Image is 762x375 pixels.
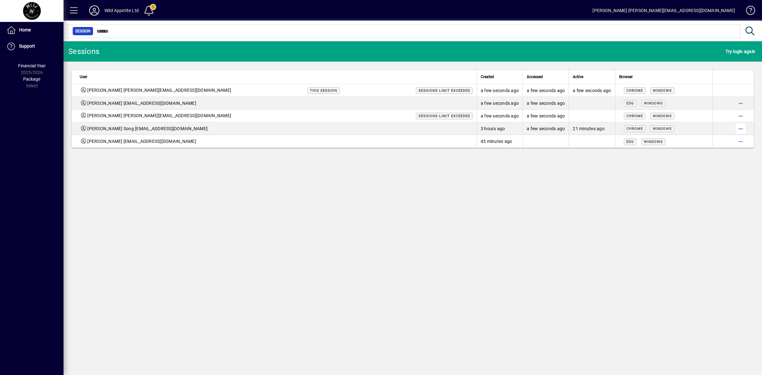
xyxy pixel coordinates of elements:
span: [PERSON_NAME] [EMAIL_ADDRESS][DOMAIN_NAME] [87,138,196,144]
span: Financial Year [18,63,46,68]
td: a few seconds ago [523,110,569,122]
a: Home [3,22,63,38]
button: More options [736,124,746,134]
span: Windows [653,89,672,93]
span: Windows [644,140,663,144]
div: Mozilla/5.0 (Windows NT 10.0; Win64; x64) AppleWebKit/537.36 (KHTML, like Gecko) Chrome/125.0.0.0... [619,100,709,106]
span: Try login again [725,46,755,57]
span: Support [19,44,35,49]
div: Mozilla/5.0 (Windows NT 10.0; Win64; x64) AppleWebKit/537.36 (KHTML, like Gecko) Chrome/140.0.0.0... [619,87,709,94]
span: Package [23,77,40,82]
a: Knowledge Base [741,1,754,22]
td: a few seconds ago [523,122,569,135]
td: 43 minutes ago [477,135,523,148]
td: a few seconds ago [523,97,569,110]
td: a few seconds ago [523,84,569,97]
span: Sessions limit exceeded [418,114,470,118]
span: Active [573,73,583,80]
div: Sessions [68,46,99,57]
span: Edg [626,140,634,144]
span: Sessions limit exceeded [418,89,470,93]
span: [PERSON_NAME] [EMAIL_ADDRESS][DOMAIN_NAME] [87,100,196,106]
span: Windows [653,127,672,131]
td: 3 hours ago [477,122,523,135]
span: Browser [619,73,633,80]
a: Support [3,38,63,54]
div: Mozilla/5.0 (Windows NT 10.0; Win64; x64) AppleWebKit/537.36 (KHTML, like Gecko) Chrome/125.0.0.0... [619,138,709,145]
div: Wild Appetite Ltd [104,5,139,16]
td: 21 minutes ago [569,122,615,135]
span: This session [310,89,337,93]
span: Accessed [527,73,543,80]
td: a few seconds ago [477,84,523,97]
span: Windows [644,101,663,105]
button: More options [736,136,746,146]
span: Created [481,73,494,80]
td: a few seconds ago [569,84,615,97]
div: Mozilla/5.0 (Windows NT 10.0; Win64; x64) AppleWebKit/537.36 (KHTML, like Gecko) Chrome/140.0.0.0... [619,125,709,132]
button: More options [736,98,746,108]
span: User [80,73,87,80]
span: [PERSON_NAME] Song [EMAIL_ADDRESS][DOMAIN_NAME] [87,125,208,132]
span: [PERSON_NAME] [PERSON_NAME][EMAIL_ADDRESS][DOMAIN_NAME] [87,87,231,94]
div: Mozilla/5.0 (Windows NT 10.0; Win64; x64) AppleWebKit/537.36 (KHTML, like Gecko) Chrome/140.0.0.0... [619,112,709,119]
button: More options [736,111,746,121]
td: a few seconds ago [477,97,523,110]
td: a few seconds ago [477,110,523,122]
button: Profile [84,5,104,16]
div: [PERSON_NAME] [PERSON_NAME][EMAIL_ADDRESS][DOMAIN_NAME] [592,5,735,16]
span: Home [19,27,31,32]
span: Chrome [626,127,643,131]
span: Session [75,28,90,34]
span: Chrome [626,89,643,93]
span: Edg [626,101,634,105]
span: Windows [653,114,672,118]
span: [PERSON_NAME] [PERSON_NAME][EMAIL_ADDRESS][DOMAIN_NAME] [87,112,231,119]
button: Try login again [724,46,757,57]
span: Chrome [626,114,643,118]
